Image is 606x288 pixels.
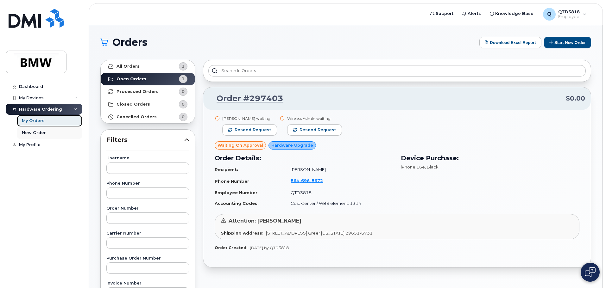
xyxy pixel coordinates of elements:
[101,98,195,111] a: Closed Orders0
[215,245,247,250] strong: Order Created:
[117,114,157,119] strong: Cancelled Orders
[101,73,195,85] a: Open Orders1
[401,164,425,169] span: iPhone 16e
[401,153,579,163] h3: Device Purchase:
[215,179,249,184] strong: Phone Number
[208,65,586,77] input: Search in orders
[106,156,189,160] label: Username
[222,124,277,136] button: Resend request
[182,114,185,120] span: 0
[106,231,189,236] label: Carrier Number
[117,77,146,82] strong: Open Orders
[182,63,185,69] span: 1
[300,127,336,133] span: Resend request
[287,124,342,136] button: Resend request
[479,37,541,48] button: Download Excel Report
[221,230,263,236] strong: Shipping Address:
[106,206,189,211] label: Order Number
[310,178,323,183] span: 8672
[235,127,271,133] span: Resend request
[285,164,393,175] td: [PERSON_NAME]
[291,178,323,183] span: 864
[425,164,439,169] span: , Black
[271,142,313,148] span: Hardware Upgrade
[287,116,342,121] div: Wireless Admin waiting
[117,89,159,94] strong: Processed Orders
[106,281,189,285] label: Invoice Number
[101,60,195,73] a: All Orders1
[222,116,277,121] div: [PERSON_NAME] waiting
[182,89,185,95] span: 0
[566,94,585,103] span: $0.00
[182,76,185,82] span: 1
[229,218,301,224] span: Attention: [PERSON_NAME]
[544,37,591,48] button: Start New Order
[117,64,140,69] strong: All Orders
[215,167,238,172] strong: Recipient:
[209,93,283,104] a: Order #297403
[215,201,259,206] strong: Accounting Codes:
[112,38,148,47] span: Orders
[182,101,185,107] span: 0
[218,142,263,148] span: Waiting On Approval
[266,230,373,236] span: [STREET_ADDRESS] Greer [US_STATE] 29651-6731
[285,187,393,198] td: QTD3818
[106,181,189,186] label: Phone Number
[585,267,596,277] img: Open chat
[215,153,393,163] h3: Order Details:
[117,102,150,107] strong: Closed Orders
[250,245,289,250] span: [DATE] by QTD3818
[106,256,189,260] label: Purchase Order Number
[299,178,310,183] span: 696
[285,198,393,209] td: Cost Center / WBS element: 1314
[106,135,184,144] span: Filters
[101,85,195,98] a: Processed Orders0
[215,190,257,195] strong: Employee Number
[101,111,195,123] a: Cancelled Orders0
[291,178,331,183] a: 8646968672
